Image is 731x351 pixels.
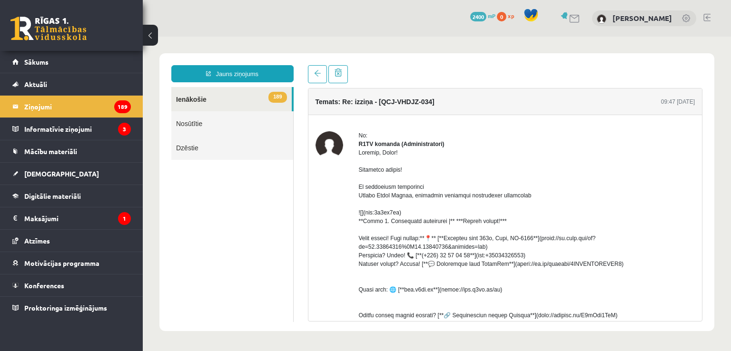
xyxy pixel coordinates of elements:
[118,212,131,225] i: 1
[497,12,506,21] span: 0
[488,12,495,19] span: mP
[12,96,131,117] a: Ziņojumi189
[12,185,131,207] a: Digitālie materiāli
[12,140,131,162] a: Mācību materiāli
[12,297,131,319] a: Proktoringa izmēģinājums
[12,274,131,296] a: Konferences
[29,99,150,123] a: Dzēstie
[118,123,131,136] i: 3
[24,303,107,312] span: Proktoringa izmēģinājums
[12,207,131,229] a: Maksājumi1
[10,17,87,40] a: Rīgas 1. Tālmācības vidusskola
[24,259,99,267] span: Motivācijas programma
[612,13,672,23] a: [PERSON_NAME]
[24,96,131,117] legend: Ziņojumi
[24,118,131,140] legend: Informatīvie ziņojumi
[24,58,49,66] span: Sākums
[24,169,99,178] span: [DEMOGRAPHIC_DATA]
[24,281,64,290] span: Konferences
[12,118,131,140] a: Informatīvie ziņojumi3
[497,12,519,19] a: 0 xp
[24,80,47,88] span: Aktuāli
[24,236,50,245] span: Atzīmes
[126,55,144,66] span: 189
[12,51,131,73] a: Sākums
[114,100,131,113] i: 189
[29,75,150,99] a: Nosūtītie
[216,95,553,103] div: No:
[12,230,131,252] a: Atzīmes
[508,12,514,19] span: xp
[12,163,131,185] a: [DEMOGRAPHIC_DATA]
[29,50,149,75] a: 189Ienākošie
[29,29,151,46] a: Jauns ziņojums
[12,73,131,95] a: Aktuāli
[24,147,77,156] span: Mācību materiāli
[173,61,292,69] h4: Temats: Re: izziņa - [QCJ-VHDJZ-034]
[470,12,486,21] span: 2400
[518,61,552,69] div: 09:47 [DATE]
[597,14,606,24] img: Mārcis Elmārs Ašmanis
[216,104,302,111] strong: R1TV komanda (Administratori)
[470,12,495,19] a: 2400 mP
[12,252,131,274] a: Motivācijas programma
[173,95,200,122] img: R1TV komanda
[24,207,131,229] legend: Maksājumi
[24,192,81,200] span: Digitālie materiāli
